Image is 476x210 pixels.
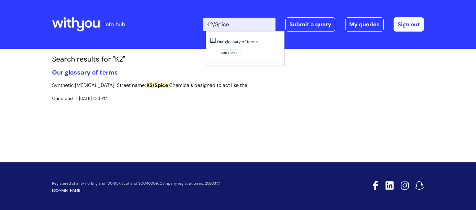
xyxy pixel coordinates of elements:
[345,17,384,32] a: My queries
[76,95,108,102] span: [DATE] 1:33 PM
[146,82,169,88] span: K2/Spice
[52,55,424,64] h1: Search results for "K2"
[394,17,424,32] a: Sign out
[217,39,258,45] a: Our glossary of terms
[285,17,335,32] a: Submit a query
[52,188,82,193] a: [DOMAIN_NAME]
[203,18,275,31] input: Search
[52,182,328,186] p: Registered charity no. England 1001957, Scotland SCO40009. Company registration no. 2580377
[203,17,424,32] div: | -
[52,68,118,76] a: Our glossary of terms
[52,81,424,90] p: Synthetic [MEDICAL_DATA] Street name: Chemicals designed to act like the
[217,49,241,56] span: Our brand
[104,19,125,29] p: info hub
[52,95,73,102] span: Our brand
